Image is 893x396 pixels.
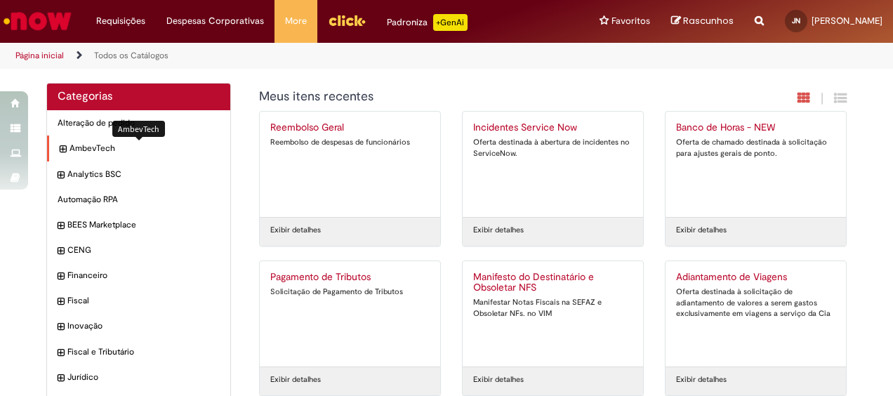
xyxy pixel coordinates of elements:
span: Fiscal [67,295,220,307]
a: Página inicial [15,50,64,61]
i: expandir categoria CENG [58,244,64,258]
div: Oferta destinada à solicitação de adiantamento de valores a serem gastos exclusivamente em viagen... [676,286,835,319]
span: Automação RPA [58,194,220,206]
a: Pagamento de Tributos Solicitação de Pagamento de Tributos [260,261,440,367]
h2: Pagamento de Tributos [270,272,430,283]
a: Todos os Catálogos [94,50,168,61]
h2: Reembolso Geral [270,122,430,133]
h2: Banco de Horas - NEW [676,122,835,133]
div: Oferta destinada à abertura de incidentes no ServiceNow. [473,137,633,159]
div: Solicitação de Pagamento de Tributos [270,286,430,298]
h1: {"description":"","title":"Meus itens recentes"} Categoria [259,90,695,104]
h2: Manifesto do Destinatário e Obsoletar NFS [473,272,633,294]
h2: Incidentes Service Now [473,122,633,133]
div: Automação RPA [47,187,230,213]
span: Fiscal e Tributário [67,346,220,358]
i: Exibição de grade [834,91,847,105]
span: Favoritos [611,14,650,28]
h2: Categorias [58,91,220,103]
i: Exibição em cartão [798,91,810,105]
i: expandir categoria Fiscal [58,295,64,309]
ul: Trilhas de página [11,43,585,69]
i: expandir categoria Analytics BSC [58,169,64,183]
p: +GenAi [433,14,468,31]
span: More [285,14,307,28]
a: Rascunhos [671,15,734,28]
div: expandir categoria BEES Marketplace BEES Marketplace [47,212,230,238]
i: expandir categoria AmbevTech [60,143,66,157]
i: expandir categoria Jurídico [58,371,64,385]
a: Exibir detalhes [676,225,727,236]
a: Exibir detalhes [270,374,321,385]
div: expandir categoria AmbevTech AmbevTech [47,136,230,161]
a: Reembolso Geral Reembolso de despesas de funcionários [260,112,440,217]
i: expandir categoria Fiscal e Tributário [58,346,64,360]
span: JN [792,16,800,25]
span: Inovação [67,320,220,332]
div: expandir categoria Fiscal e Tributário Fiscal e Tributário [47,339,230,365]
div: Oferta de chamado destinada à solicitação para ajustes gerais de ponto. [676,137,835,159]
span: | [821,91,823,107]
div: Padroniza [387,14,468,31]
img: ServiceNow [1,7,74,35]
img: click_logo_yellow_360x200.png [328,10,366,31]
span: Requisições [96,14,145,28]
span: Financeiro [67,270,220,282]
span: AmbevTech [70,143,220,154]
div: expandir categoria Analytics BSC Analytics BSC [47,161,230,187]
span: Alteração de pedido [58,117,220,129]
a: Adiantamento de Viagens Oferta destinada à solicitação de adiantamento de valores a serem gastos ... [666,261,846,367]
div: Alteração de pedido [47,110,230,136]
span: Despesas Corporativas [166,14,264,28]
div: Reembolso de despesas de funcionários [270,137,430,148]
i: expandir categoria Inovação [58,320,64,334]
span: [PERSON_NAME] [812,15,882,27]
a: Banco de Horas - NEW Oferta de chamado destinada à solicitação para ajustes gerais de ponto. [666,112,846,217]
a: Manifesto do Destinatário e Obsoletar NFS Manifestar Notas Fiscais na SEFAZ e Obsoletar NFs. no VIM [463,261,643,367]
div: expandir categoria Financeiro Financeiro [47,263,230,289]
a: Incidentes Service Now Oferta destinada à abertura de incidentes no ServiceNow. [463,112,643,217]
i: expandir categoria Financeiro [58,270,64,284]
a: Exibir detalhes [473,225,524,236]
h2: Adiantamento de Viagens [676,272,835,283]
span: Analytics BSC [67,169,220,180]
a: Exibir detalhes [473,374,524,385]
span: Rascunhos [683,14,734,27]
i: expandir categoria BEES Marketplace [58,219,64,233]
div: AmbevTech [112,121,165,137]
div: expandir categoria Fiscal Fiscal [47,288,230,314]
a: Exibir detalhes [270,225,321,236]
div: expandir categoria Inovação Inovação [47,313,230,339]
span: BEES Marketplace [67,219,220,231]
span: CENG [67,244,220,256]
div: expandir categoria CENG CENG [47,237,230,263]
div: Manifestar Notas Fiscais na SEFAZ e Obsoletar NFs. no VIM [473,297,633,319]
div: expandir categoria Jurídico Jurídico [47,364,230,390]
a: Exibir detalhes [676,374,727,385]
span: Jurídico [67,371,220,383]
